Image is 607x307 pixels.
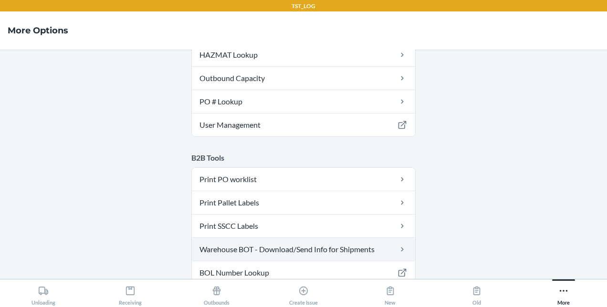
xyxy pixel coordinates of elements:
div: New [385,282,396,306]
a: Print SSCC Labels [192,215,415,237]
button: Create Issue [260,279,347,306]
button: More [520,279,607,306]
div: Unloading [31,282,55,306]
div: Receiving [119,282,142,306]
button: Receiving [87,279,174,306]
div: Create Issue [289,282,318,306]
button: Outbounds [173,279,260,306]
button: Old [434,279,521,306]
a: Warehouse BOT - Download/Send Info for Shipments [192,238,415,261]
button: New [347,279,434,306]
p: TST_LOG [292,2,315,10]
a: HAZMAT Lookup [192,43,415,66]
a: PO # Lookup [192,90,415,113]
div: More [557,282,570,306]
p: B2B Tools [191,152,416,164]
a: BOL Number Lookup [192,261,415,284]
a: Print PO worklist [192,168,415,191]
div: Old [471,282,482,306]
h4: More Options [8,24,68,37]
a: Print Pallet Labels [192,191,415,214]
a: User Management [192,113,415,136]
a: Outbound Capacity [192,67,415,90]
div: Outbounds [204,282,230,306]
